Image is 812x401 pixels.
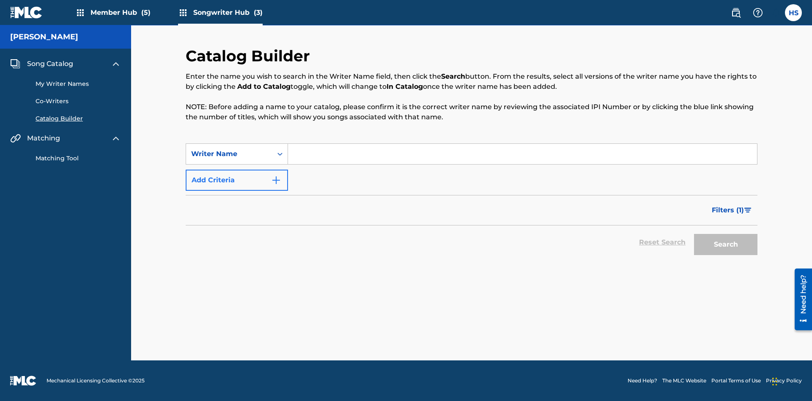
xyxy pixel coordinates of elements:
div: Drag [772,369,777,394]
h2: Catalog Builder [186,47,314,66]
a: Co-Writers [36,97,121,106]
img: filter [744,208,752,213]
img: expand [111,133,121,143]
a: Matching Tool [36,154,121,163]
a: Catalog Builder [36,114,121,123]
strong: Search [441,72,465,80]
img: Top Rightsholders [178,8,188,18]
img: MLC Logo [10,6,43,19]
p: Enter the name you wish to search in the Writer Name field, then click the button. From the resul... [186,71,757,92]
div: Help [749,4,766,21]
a: Song CatalogSong Catalog [10,59,73,69]
span: Songwriter Hub [193,8,263,17]
button: Add Criteria [186,170,288,191]
h5: Lorna Singerton [10,32,78,42]
img: 9d2ae6d4665cec9f34b9.svg [271,175,281,185]
img: logo [10,376,36,386]
span: Mechanical Licensing Collective © 2025 [47,377,145,385]
a: My Writer Names [36,80,121,88]
img: help [753,8,763,18]
strong: Add to Catalog [237,82,291,91]
span: (3) [254,8,263,16]
div: Writer Name [191,149,267,159]
div: User Menu [785,4,802,21]
form: Search Form [186,143,757,259]
p: NOTE: Before adding a name to your catalog, please confirm it is the correct writer name by revie... [186,102,757,122]
div: Notifications [771,8,780,17]
a: Public Search [727,4,744,21]
span: Matching [27,133,60,143]
img: expand [111,59,121,69]
img: search [731,8,741,18]
span: Filters ( 1 ) [712,205,744,215]
iframe: Resource Center [788,265,812,335]
strong: In Catalog [387,82,423,91]
iframe: Chat Widget [770,360,812,401]
img: Matching [10,133,21,143]
a: Portal Terms of Use [711,377,761,385]
img: Top Rightsholders [75,8,85,18]
a: The MLC Website [662,377,706,385]
button: Filters (1) [707,200,757,221]
a: Privacy Policy [766,377,802,385]
a: Need Help? [628,377,657,385]
span: (5) [141,8,151,16]
span: Member Hub [91,8,151,17]
span: Song Catalog [27,59,73,69]
img: Song Catalog [10,59,20,69]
